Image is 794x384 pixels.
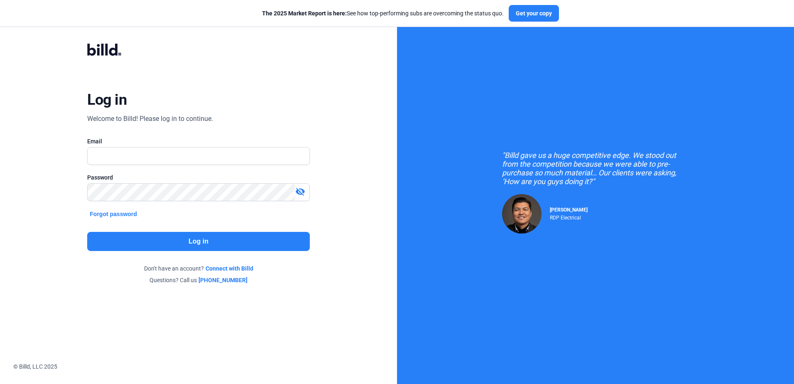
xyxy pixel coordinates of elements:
img: Raul Pacheco [502,194,542,234]
a: Connect with Billd [206,264,253,273]
div: Questions? Call us [87,276,309,284]
span: [PERSON_NAME] [550,207,588,213]
div: Email [87,137,309,145]
button: Forgot password [87,209,140,219]
div: "Billd gave us a huge competitive edge. We stood out from the competition because we were able to... [502,151,689,186]
div: RDP Electrical [550,213,588,221]
div: See how top-performing subs are overcoming the status quo. [262,9,504,17]
div: Don't have an account? [87,264,309,273]
div: Password [87,173,309,182]
button: Get your copy [509,5,559,22]
mat-icon: visibility_off [295,187,305,197]
button: Log in [87,232,309,251]
a: [PHONE_NUMBER] [198,276,248,284]
span: The 2025 Market Report is here: [262,10,347,17]
div: Log in [87,91,127,109]
div: Welcome to Billd! Please log in to continue. [87,114,213,124]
